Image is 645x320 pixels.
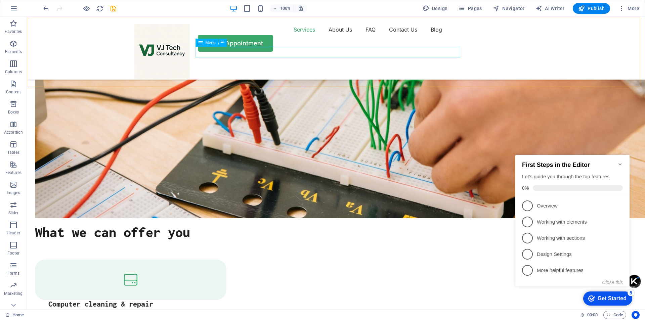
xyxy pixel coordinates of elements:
span: More [618,5,639,12]
button: Usercentrics [632,311,640,319]
p: Marketing [4,291,23,296]
span: AI Writer [535,5,565,12]
li: Working with sections [3,85,117,101]
i: Save (Ctrl+S) [110,5,117,12]
button: More [615,3,642,14]
p: Features [5,170,21,175]
span: Publish [578,5,605,12]
button: 100% [270,4,294,12]
p: Header [7,230,20,236]
li: More helpful features [3,117,117,133]
li: Working with elements [3,69,117,85]
p: Favorites [5,29,22,34]
div: Design (Ctrl+Alt+Y) [420,3,450,14]
button: Navigator [490,3,527,14]
button: save [109,4,117,12]
li: Design Settings [3,101,117,117]
p: Images [7,190,20,195]
p: Design Settings [24,106,105,113]
p: Accordion [4,130,23,135]
p: More helpful features [24,122,105,129]
div: Let's guide you through the top features [9,28,110,35]
p: Footer [7,250,19,256]
button: undo [42,4,50,12]
button: Code [603,311,626,319]
span: 00 00 [587,311,598,319]
h2: First Steps in the Editor [9,16,110,24]
span: : [592,312,593,317]
p: Tables [7,150,19,155]
p: Working with sections [24,90,105,97]
h6: 100% [280,4,291,12]
span: 0% [9,40,20,46]
p: Working with elements [24,74,105,81]
p: Columns [5,69,22,75]
div: Get Started [85,150,114,156]
i: Undo: Edit headline (Ctrl+Z) [42,5,50,12]
span: Navigator [493,5,525,12]
span: Menu [206,41,216,45]
i: Reload page [96,5,104,12]
p: Overview [24,57,105,64]
button: Publish [573,3,610,14]
p: Slider [8,210,19,216]
p: Boxes [8,109,19,115]
p: Elements [5,49,22,54]
span: Code [606,311,623,319]
span: Design [423,5,448,12]
li: Overview [3,53,117,69]
button: Design [420,3,450,14]
p: Forms [7,271,19,276]
p: Content [6,89,21,95]
span: Pages [458,5,482,12]
a: Click to cancel selection. Double-click to open Pages [5,311,24,319]
button: Close this [90,135,110,140]
div: Minimize checklist [105,16,110,22]
button: reload [96,4,104,12]
h6: Session time [580,311,598,319]
button: Click here to leave preview mode and continue editing [82,4,90,12]
div: Get Started 5 items remaining, 0% complete [71,146,120,161]
i: On resize automatically adjust zoom level to fit chosen device. [298,5,304,11]
button: AI Writer [533,3,567,14]
button: Pages [456,3,484,14]
div: 5 [115,144,122,151]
